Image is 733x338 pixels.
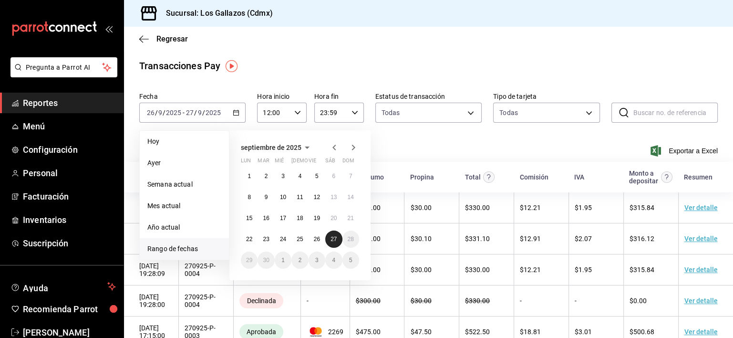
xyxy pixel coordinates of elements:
[291,168,308,185] button: 4 de septiembre de 2025
[147,222,221,232] span: Año actual
[246,236,252,243] abbr: 22 de septiembre de 2025
[575,266,592,274] span: $ 1.95
[348,236,354,243] abbr: 28 de septiembre de 2025
[309,210,325,227] button: 19 de septiembre de 2025
[465,235,490,243] span: $ 331.10
[291,158,348,168] abbr: jueves
[349,257,352,264] abbr: 5 de octubre de 2025
[332,173,335,180] abbr: 6 de septiembre de 2025
[246,257,252,264] abbr: 29 de septiembre de 2025
[652,145,718,157] span: Exportar a Excel
[630,235,654,243] span: $ 316.12
[23,303,116,316] span: Recomienda Parrot
[281,257,285,264] abbr: 1 de octubre de 2025
[291,189,308,206] button: 11 de septiembre de 2025
[241,252,258,269] button: 29 de septiembre de 2025
[257,93,307,100] label: Hora inicio
[356,297,381,305] span: $ 300.00
[258,252,274,269] button: 30 de septiembre de 2025
[147,201,221,211] span: Mes actual
[263,215,269,222] abbr: 16 de septiembre de 2025
[246,215,252,222] abbr: 15 de septiembre de 2025
[315,173,319,180] abbr: 5 de septiembre de 2025
[315,257,319,264] abbr: 3 de octubre de 2025
[275,231,291,248] button: 24 de septiembre de 2025
[258,231,274,248] button: 23 de septiembre de 2025
[124,254,179,285] td: [DATE] 19:28:09
[205,109,221,116] input: ----
[158,8,273,19] h3: Sucursal: Los Gallazos (Cdmx)
[202,109,205,116] span: /
[139,34,188,43] button: Regresar
[281,173,285,180] abbr: 3 de septiembre de 2025
[309,231,325,248] button: 26 de septiembre de 2025
[465,204,490,211] span: $ 330.00
[241,168,258,185] button: 1 de septiembre de 2025
[124,223,179,254] td: [DATE] 19:28:38
[275,252,291,269] button: 1 de octubre de 2025
[23,281,103,292] span: Ayuda
[23,190,116,203] span: Facturación
[342,231,359,248] button: 28 de septiembre de 2025
[26,63,103,73] span: Pregunta a Parrot AI
[684,235,718,243] a: Ver detalle
[156,34,188,43] span: Regresar
[23,237,116,250] span: Suscripción
[410,204,431,211] span: $ 30.00
[297,215,303,222] abbr: 18 de septiembre de 2025
[158,109,163,116] input: --
[300,285,350,317] td: -
[147,180,221,190] span: Semana actual
[314,236,320,243] abbr: 26 de septiembre de 2025
[349,173,352,180] abbr: 7 de septiembre de 2025
[179,285,234,317] td: 270925-P-0004
[575,235,592,243] span: $ 2.07
[280,236,286,243] abbr: 24 de septiembre de 2025
[248,194,251,201] abbr: 8 de septiembre de 2025
[568,285,623,317] td: -
[147,158,221,168] span: Ayer
[325,168,342,185] button: 6 de septiembre de 2025
[314,93,364,100] label: Hora fin
[465,266,490,274] span: $ 330.00
[291,210,308,227] button: 18 de septiembre de 2025
[258,210,274,227] button: 16 de septiembre de 2025
[239,293,283,308] div: Transacciones declinadas por el banco emisor. No se hace ningún cargo al tarjetahabiente ni al co...
[197,109,202,116] input: --
[275,168,291,185] button: 3 de septiembre de 2025
[630,266,654,274] span: $ 315.84
[410,173,434,181] div: Propina
[520,266,541,274] span: $ 12.21
[139,93,246,100] label: Fecha
[226,60,237,72] button: Tooltip marker
[241,144,301,151] span: septiembre de 2025
[575,328,592,336] span: $ 3.01
[309,189,325,206] button: 12 de septiembre de 2025
[243,297,280,305] span: Declinada
[23,213,116,226] span: Inventarios
[7,69,117,79] a: Pregunta a Parrot AI
[330,194,337,201] abbr: 13 de septiembre de 2025
[248,173,251,180] abbr: 1 de septiembre de 2025
[163,109,165,116] span: /
[280,194,286,201] abbr: 10 de septiembre de 2025
[183,109,185,116] span: -
[309,168,325,185] button: 5 de septiembre de 2025
[520,173,548,181] div: Comisión
[186,109,194,116] input: --
[575,204,592,211] span: $ 1.95
[520,235,541,243] span: $ 12.91
[348,215,354,222] abbr: 21 de septiembre de 2025
[684,173,712,181] div: Resumen
[23,143,116,156] span: Configuración
[314,215,320,222] abbr: 19 de septiembre de 2025
[297,236,303,243] abbr: 25 de septiembre de 2025
[684,204,718,211] a: Ver detalle
[410,235,431,243] span: $ 30.10
[124,192,179,223] td: [DATE] 19:28:59
[280,215,286,222] abbr: 17 de septiembre de 2025
[258,158,269,168] abbr: martes
[263,257,269,264] abbr: 30 de septiembre de 2025
[325,210,342,227] button: 20 de septiembre de 2025
[275,158,284,168] abbr: miércoles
